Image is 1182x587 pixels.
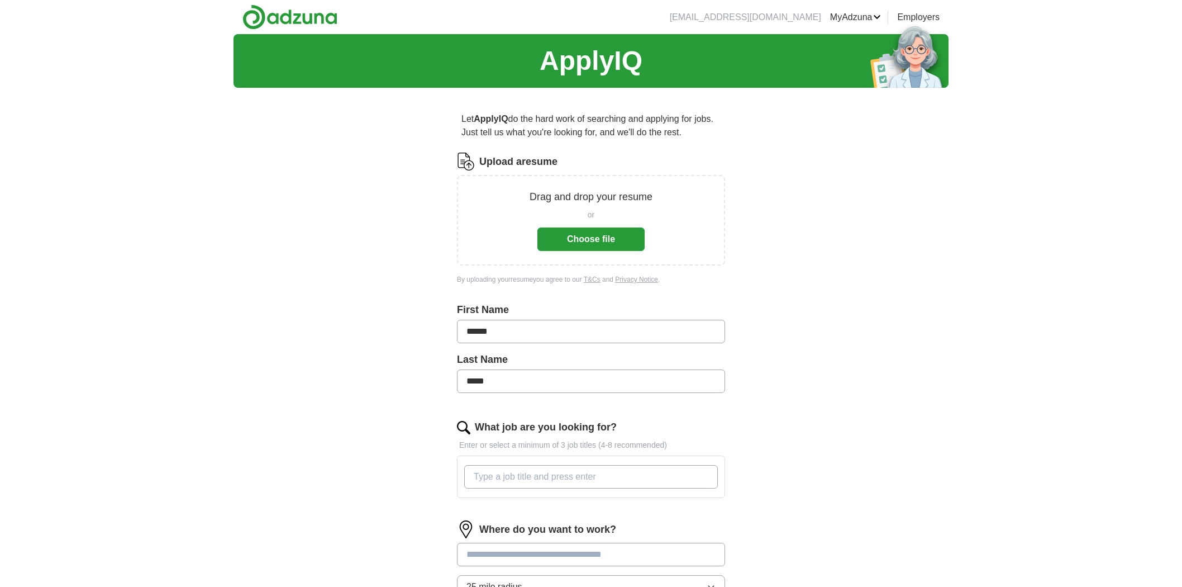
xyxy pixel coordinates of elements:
[242,4,337,30] img: Adzuna logo
[464,465,718,489] input: Type a job title and press enter
[457,302,725,318] label: First Name
[457,520,475,538] img: location.png
[615,276,658,283] a: Privacy Notice
[530,190,652,205] p: Drag and drop your resume
[457,421,470,434] img: search.png
[479,522,616,537] label: Where do you want to work?
[479,154,557,169] label: Upload a resume
[830,11,881,24] a: MyAdzuna
[670,11,821,24] li: [EMAIL_ADDRESS][DOMAIN_NAME]
[540,41,642,81] h1: ApplyIQ
[457,274,725,285] div: By uploading your resume you agree to our and .
[537,228,645,251] button: Choose file
[475,420,617,435] label: What job are you looking for?
[457,439,725,451] p: Enter or select a minimum of 3 job titles (4-8 recommended)
[457,352,725,367] label: Last Name
[584,276,600,283] a: T&Cs
[457,108,725,144] p: Let do the hard work of searching and applying for jobs. Just tell us what you're looking for, an...
[897,11,940,24] a: Employers
[588,209,594,221] span: or
[457,153,475,171] img: CV Icon
[474,114,508,124] strong: ApplyIQ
